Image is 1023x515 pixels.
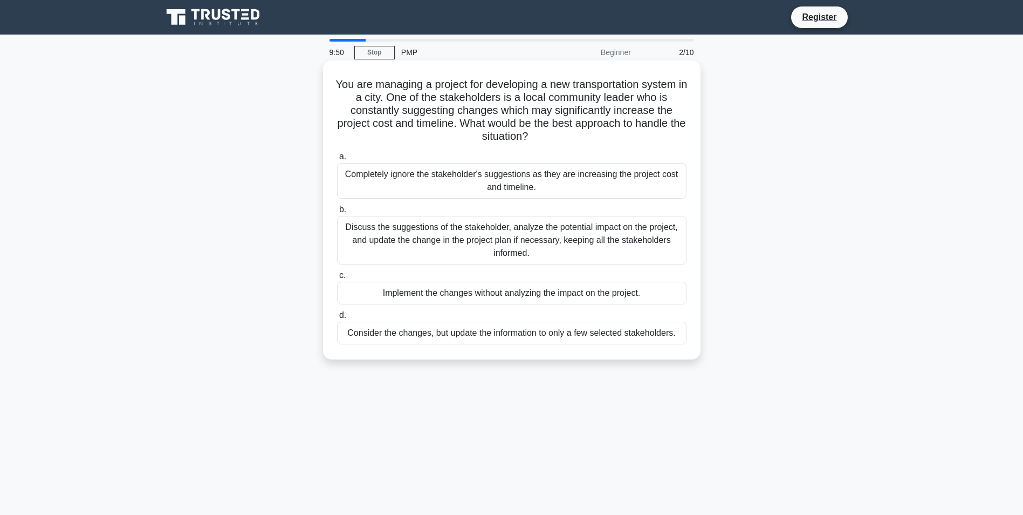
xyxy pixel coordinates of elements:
h5: You are managing a project for developing a new transportation system in a city. One of the stake... [336,78,688,144]
div: Consider the changes, but update the information to only a few selected stakeholders. [337,322,686,344]
div: Implement the changes without analyzing the impact on the project. [337,282,686,304]
div: 2/10 [637,42,701,63]
div: Discuss the suggestions of the stakeholder, analyze the potential impact on the project, and upda... [337,216,686,265]
div: Beginner [543,42,637,63]
div: PMP [395,42,543,63]
span: a. [339,152,346,161]
span: c. [339,270,346,280]
a: Stop [354,46,395,59]
a: Register [795,10,843,24]
div: 9:50 [323,42,354,63]
span: d. [339,310,346,320]
div: Completely ignore the stakeholder's suggestions as they are increasing the project cost and timel... [337,163,686,199]
span: b. [339,205,346,214]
